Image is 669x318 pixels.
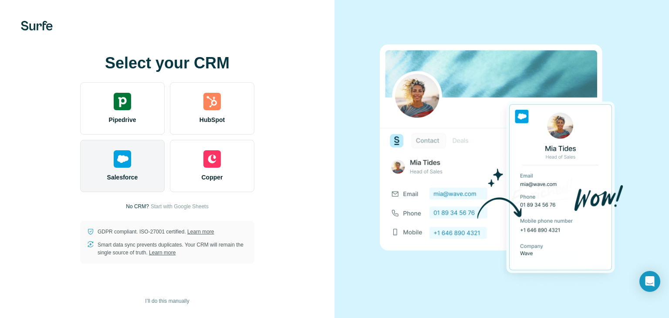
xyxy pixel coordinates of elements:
p: No CRM? [126,203,149,210]
a: Learn more [187,229,214,235]
img: SALESFORCE image [380,30,624,288]
p: GDPR compliant. ISO-27001 certified. [98,228,214,236]
span: Salesforce [107,173,138,182]
span: Pipedrive [108,115,136,124]
img: Surfe's logo [21,21,53,30]
img: salesforce's logo [114,150,131,168]
button: I’ll do this manually [139,294,195,308]
div: Open Intercom Messenger [639,271,660,292]
p: Smart data sync prevents duplicates. Your CRM will remain the single source of truth. [98,241,247,257]
img: hubspot's logo [203,93,221,110]
span: Copper [202,173,223,182]
img: pipedrive's logo [114,93,131,110]
button: Start with Google Sheets [151,203,209,210]
h1: Select your CRM [80,54,254,72]
a: Learn more [149,250,176,256]
span: I’ll do this manually [145,297,189,305]
img: copper's logo [203,150,221,168]
span: HubSpot [199,115,225,124]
